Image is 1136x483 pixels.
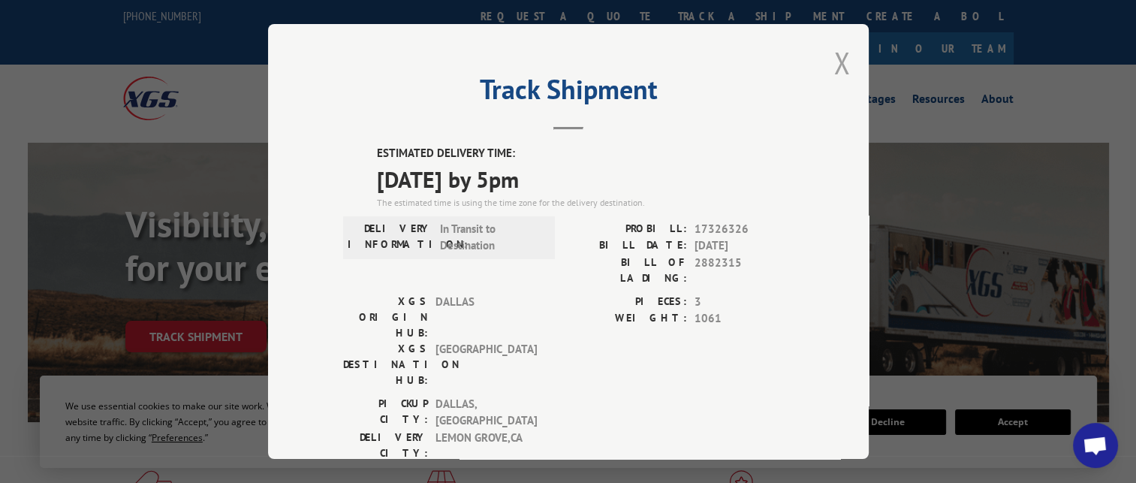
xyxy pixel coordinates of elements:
[695,310,794,328] span: 1061
[343,396,428,430] label: PICKUP CITY:
[435,341,537,388] span: [GEOGRAPHIC_DATA]
[343,79,794,107] h2: Track Shipment
[568,237,687,255] label: BILL DATE:
[348,221,432,255] label: DELIVERY INFORMATION:
[377,145,794,162] label: ESTIMATED DELIVERY TIME:
[568,310,687,328] label: WEIGHT:
[377,162,794,196] span: [DATE] by 5pm
[695,221,794,238] span: 17326326
[343,294,428,341] label: XGS ORIGIN HUB:
[440,221,541,255] span: In Transit to Destination
[343,430,428,461] label: DELIVERY CITY:
[833,43,850,83] button: Close modal
[568,255,687,286] label: BILL OF LADING:
[695,255,794,286] span: 2882315
[568,221,687,238] label: PROBILL:
[377,196,794,210] div: The estimated time is using the time zone for the delivery destination.
[1073,423,1118,468] div: Open chat
[343,341,428,388] label: XGS DESTINATION HUB:
[435,430,537,461] span: LEMON GROVE , CA
[435,294,537,341] span: DALLAS
[695,237,794,255] span: [DATE]
[568,294,687,311] label: PIECES:
[695,294,794,311] span: 3
[435,396,537,430] span: DALLAS , [GEOGRAPHIC_DATA]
